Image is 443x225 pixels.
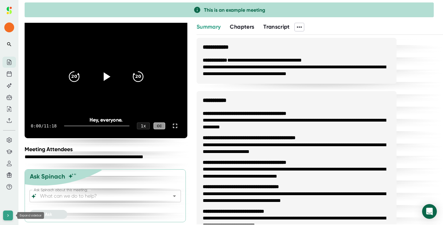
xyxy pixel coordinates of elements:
button: Open [170,192,179,200]
div: Hey, everyone. [41,117,171,123]
button: Transcript [263,23,290,31]
button: Chapters [230,23,254,31]
button: Account [2,158,16,169]
button: Agents [2,92,16,103]
button: Referrals [2,170,16,181]
input: What can we do to help? [39,192,161,200]
button: Meeting History [2,57,16,68]
span: Chapters [230,23,254,30]
div: 0:00 / 11:18 [31,123,57,128]
button: Future Meetings [2,68,16,79]
button: Help Center [2,181,16,192]
div: Meeting Attendees [25,146,189,153]
div: CC [154,123,165,130]
button: Summary [197,23,221,31]
button: Ask Spinach [2,80,16,91]
button: Settings [2,135,16,146]
span: Profile [4,22,14,32]
button: Ask [30,210,67,219]
span: Summary [197,23,221,30]
div: Open Intercom Messenger [422,204,437,219]
span: This is an example meeting [204,7,265,13]
button: Tutorials [2,146,16,157]
div: Ask Spinach [30,173,65,180]
div: 1 x [137,123,150,129]
span: Transcript [263,23,290,30]
button: Upload [2,115,16,126]
button: Search notes (Ctrl + K) [2,39,16,50]
span: Ask [45,212,52,217]
button: Drafts [2,103,16,115]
